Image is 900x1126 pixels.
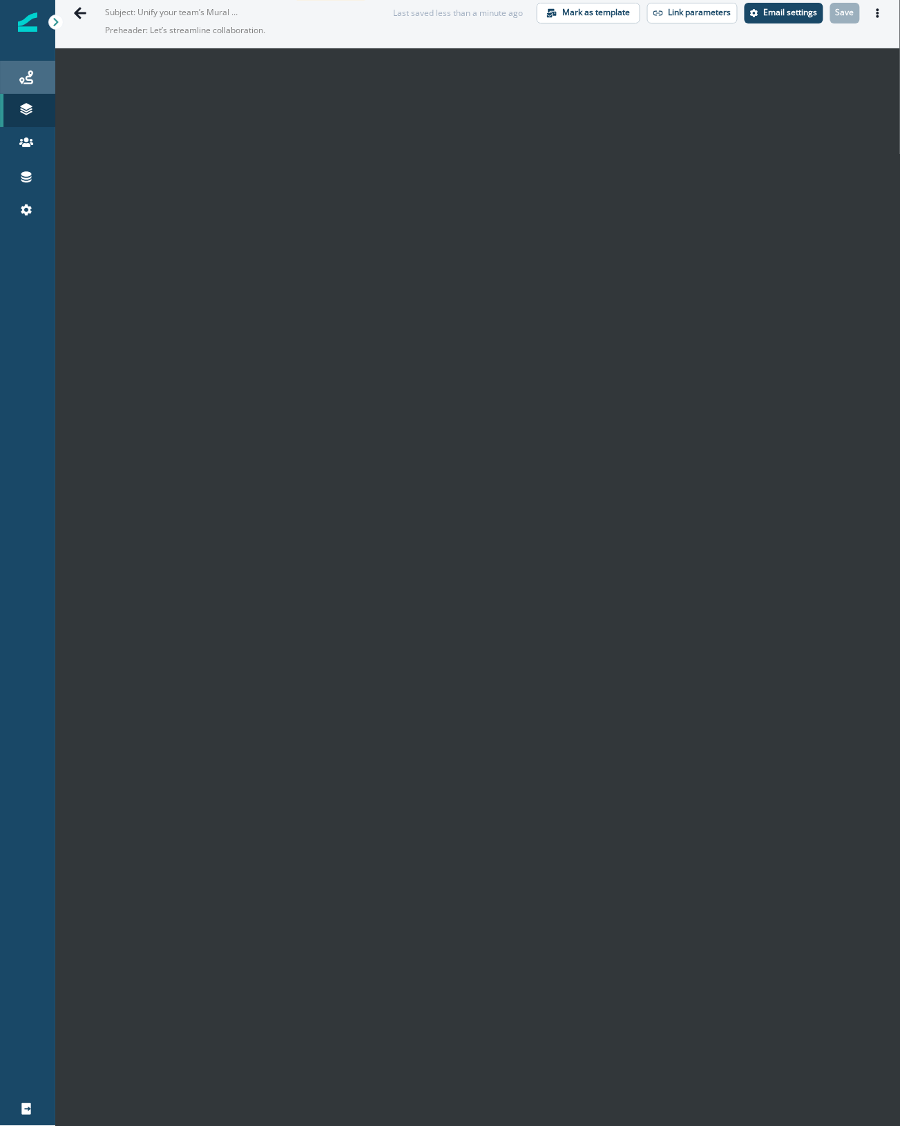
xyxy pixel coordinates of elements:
img: Inflection [18,12,37,32]
div: Last saved less than a minute ago [393,7,523,19]
button: Save [830,3,860,23]
p: Link parameters [669,8,731,17]
p: Subject: Unify your team’s Mural workspaces & maximize ROI [105,1,243,19]
p: Mark as template [562,8,630,17]
p: Email settings [764,8,818,17]
button: Mark as template [537,3,640,23]
p: Save [836,8,854,17]
button: Actions [867,3,889,23]
button: Link parameters [647,3,738,23]
p: Preheader: Let’s streamline collaboration. [105,19,365,42]
button: Settings [745,3,823,23]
